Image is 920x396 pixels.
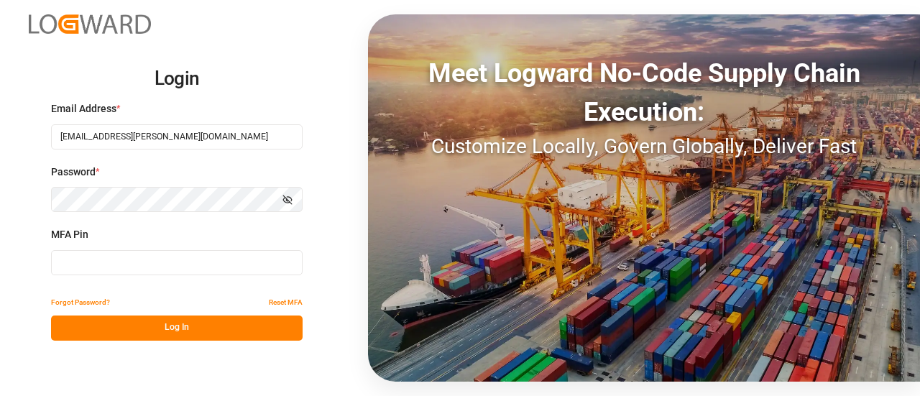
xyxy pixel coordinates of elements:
span: MFA Pin [51,227,88,242]
span: Email Address [51,101,116,116]
button: Forgot Password? [51,290,110,316]
span: Password [51,165,96,180]
img: Logward_new_orange.png [29,14,151,34]
input: Enter your email [51,124,303,149]
button: Log In [51,316,303,341]
button: Reset MFA [269,290,303,316]
h2: Login [51,56,303,102]
div: Customize Locally, Govern Globally, Deliver Fast [368,132,920,162]
div: Meet Logward No-Code Supply Chain Execution: [368,54,920,132]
